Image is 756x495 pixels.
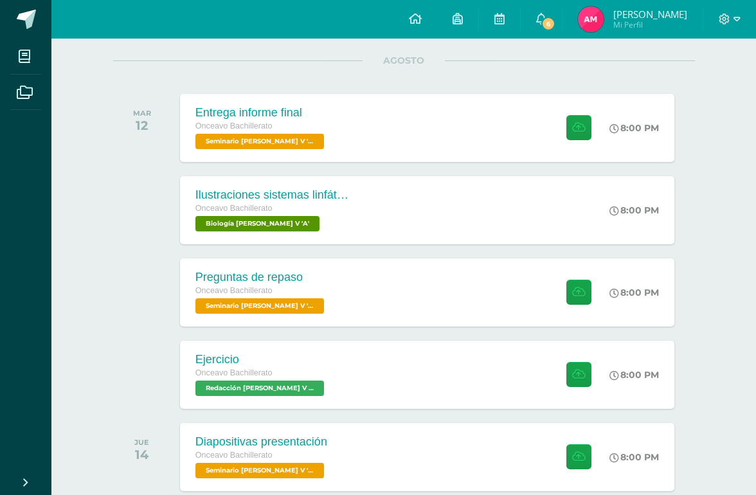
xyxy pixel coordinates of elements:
span: Onceavo Bachillerato [195,286,273,295]
span: Biología Bach V 'A' [195,216,319,231]
div: Preguntas de repaso [195,271,327,284]
span: 6 [541,17,555,31]
div: Diapositivas presentación [195,435,327,449]
div: Entrega informe final [195,106,327,120]
div: Ejercicio [195,353,327,366]
div: 8:00 PM [609,451,659,463]
span: Mi Perfil [613,19,687,30]
div: 8:00 PM [609,204,659,216]
div: 12 [133,118,151,133]
div: 8:00 PM [609,369,659,381]
div: 8:00 PM [609,287,659,298]
div: JUE [134,438,149,447]
span: [PERSON_NAME] [613,8,687,21]
span: AGOSTO [363,55,445,66]
img: 85fa67a134ffc38ce183e0a8a4d34334.png [578,6,604,32]
div: 8:00 PM [609,122,659,134]
span: Onceavo Bachillerato [195,122,273,130]
div: 14 [134,447,149,462]
div: MAR [133,109,151,118]
span: Onceavo Bachillerato [195,368,273,377]
div: Ilustraciones sistemas linfático y digestivo [195,188,350,202]
span: Onceavo Bachillerato [195,451,273,460]
span: Redacción Bach V 'A' [195,381,324,396]
span: Onceavo Bachillerato [195,204,273,213]
span: Seminario Bach V 'A' [195,298,324,314]
span: Seminario Bach V 'A' [195,463,324,478]
span: Seminario Bach V 'A' [195,134,324,149]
